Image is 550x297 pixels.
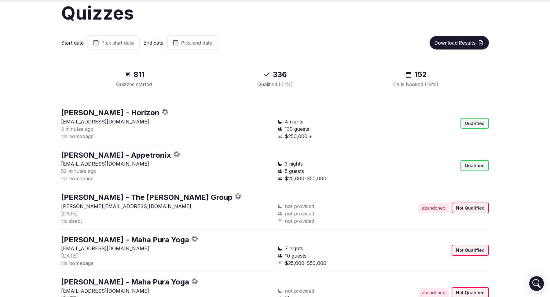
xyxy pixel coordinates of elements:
[460,118,489,129] div: Qualified
[61,253,78,259] span: [DATE]
[61,203,273,210] p: [PERSON_NAME][EMAIL_ADDRESS][DOMAIN_NAME]
[61,168,96,174] span: 52 minutes ago
[418,203,449,213] div: abandoned
[61,245,273,252] p: [EMAIL_ADDRESS][DOMAIN_NAME]
[61,210,78,217] button: [DATE]
[61,235,189,244] a: [PERSON_NAME] - Maha Pura Yoga
[212,81,338,88] div: Qualified
[87,35,140,50] button: Pick start date
[69,260,94,266] span: homepage
[61,277,189,287] button: [PERSON_NAME] - Maha Pura Yoga
[61,125,94,133] button: 3 minutes ago
[285,245,303,252] span: 7 nights
[61,39,84,46] label: Start date
[61,126,94,132] span: 3 minutes ago
[285,118,303,125] span: 4 nights
[279,81,293,87] span: ( 41 %)
[435,40,475,46] span: Download Results
[61,118,273,125] p: [EMAIL_ADDRESS][DOMAIN_NAME]
[353,70,479,79] div: 152
[285,167,304,175] span: 5 guests
[212,70,338,79] div: 336
[529,276,544,291] div: Open Intercom Messenger
[69,175,94,182] span: homepage
[61,108,159,118] button: [PERSON_NAME] - Horizon
[452,203,489,214] div: Not Qualified
[181,40,213,46] span: Pick end date
[61,133,68,139] span: via
[285,125,309,133] span: 130 guests
[285,203,314,210] span: not provided
[61,167,96,175] button: 52 minutes ago
[277,259,381,267] div: $25,000-$50,000
[277,217,381,225] div: not provided
[61,218,68,224] span: via
[61,175,68,182] span: via
[61,211,78,217] span: [DATE]
[61,108,159,117] a: [PERSON_NAME] - Horizon
[460,160,489,171] div: Qualified
[452,245,489,256] div: Not Qualified
[61,150,171,160] button: [PERSON_NAME] - Appetronix
[61,260,68,266] span: via
[277,175,381,182] div: $25,000-$50,000
[61,193,233,202] a: [PERSON_NAME] - The [PERSON_NAME] Group
[285,210,314,217] span: not provided
[353,81,479,88] div: Calls booked
[285,252,306,259] span: 10 guests
[61,277,189,286] a: [PERSON_NAME] - Maha Pura Yoga
[61,151,171,159] a: [PERSON_NAME] - Appetronix
[69,218,82,224] span: direct
[61,235,189,245] button: [PERSON_NAME] - Maha Pura Yoga
[277,133,381,140] div: $250,000 +
[61,287,273,295] p: [EMAIL_ADDRESS][DOMAIN_NAME]
[285,287,314,295] span: not provided
[61,192,233,203] button: [PERSON_NAME] - The [PERSON_NAME] Group
[143,39,163,46] label: End date
[71,81,197,88] div: Quizzes started
[167,35,218,50] button: Pick end date
[430,36,489,50] button: Download Results
[101,40,134,46] span: Pick start date
[61,252,78,259] button: [DATE]
[425,81,438,87] span: ( 19 %)
[71,70,197,79] div: 811
[285,160,303,167] span: 3 nights
[61,160,273,167] p: [EMAIL_ADDRESS][DOMAIN_NAME]
[69,133,94,139] span: homepage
